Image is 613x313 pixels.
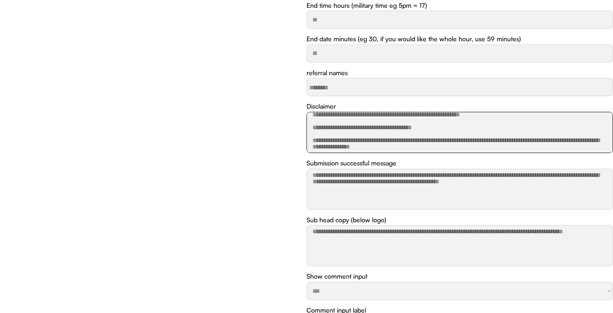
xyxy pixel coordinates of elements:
[306,159,396,168] div: Submission successful message
[306,102,336,111] div: Disclaimer
[306,34,521,44] div: End date minutes (eg 30, if you would like the whole hour, use 59 minutes)
[306,272,367,281] div: Show comment input
[306,215,386,225] div: Sub head copy (below logo)
[306,68,348,77] div: referral names
[306,1,427,10] div: End time hours (military time eg 5pm = 17)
